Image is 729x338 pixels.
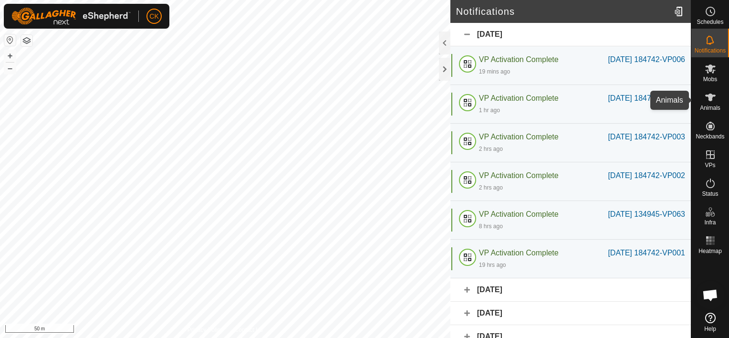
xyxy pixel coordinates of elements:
[608,54,685,65] div: [DATE] 184742-VP006
[704,326,716,332] span: Help
[703,76,717,82] span: Mobs
[695,48,726,53] span: Notifications
[608,131,685,143] div: [DATE] 184742-VP003
[187,326,223,334] a: Privacy Policy
[21,35,32,46] button: Map Layers
[450,278,691,302] div: [DATE]
[702,191,718,197] span: Status
[479,222,503,231] div: 8 hrs ago
[704,220,716,225] span: Infra
[11,8,131,25] img: Gallagher Logo
[700,105,720,111] span: Animals
[4,34,16,46] button: Reset Map
[479,67,510,76] div: 19 mins ago
[450,302,691,325] div: [DATE]
[698,248,722,254] span: Heatmap
[479,249,559,257] span: VP Activation Complete
[608,247,685,259] div: [DATE] 184742-VP001
[235,326,263,334] a: Contact Us
[4,50,16,62] button: +
[479,210,559,218] span: VP Activation Complete
[450,23,691,46] div: [DATE]
[705,162,715,168] span: VPs
[608,93,685,104] div: [DATE] 184742-VP004
[479,133,559,141] span: VP Activation Complete
[456,6,670,17] h2: Notifications
[149,11,158,21] span: CK
[696,134,724,139] span: Neckbands
[4,63,16,74] button: –
[479,106,500,115] div: 1 hr ago
[479,183,503,192] div: 2 hrs ago
[608,170,685,181] div: [DATE] 184742-VP002
[479,145,503,153] div: 2 hrs ago
[479,261,506,269] div: 19 hrs ago
[608,209,685,220] div: [DATE] 134945-VP063
[479,171,559,180] span: VP Activation Complete
[697,19,723,25] span: Schedules
[479,94,559,102] span: VP Activation Complete
[479,55,559,63] span: VP Activation Complete
[691,309,729,336] a: Help
[696,281,725,309] div: Open chat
